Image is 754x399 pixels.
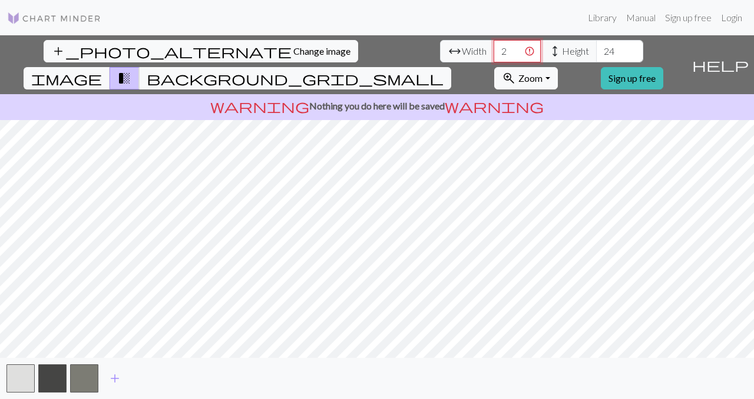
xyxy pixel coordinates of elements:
span: Width [462,44,487,58]
a: Sign up free [601,67,663,89]
span: Height [562,44,589,58]
span: add [108,370,122,387]
p: Nothing you do here will be saved [5,99,749,113]
button: Zoom [494,67,557,89]
span: zoom_in [502,70,516,87]
span: warning [445,98,544,114]
span: background_grid_small [147,70,444,87]
span: help [692,56,749,73]
span: transition_fade [117,70,131,87]
a: Manual [621,6,660,29]
span: Zoom [518,72,543,84]
span: warning [210,98,309,114]
button: Change image [44,40,358,62]
a: Library [583,6,621,29]
button: Add color [100,367,130,390]
button: Help [687,35,754,94]
span: Change image [293,45,350,56]
span: add_photo_alternate [51,43,292,59]
span: image [31,70,102,87]
span: height [548,43,562,59]
span: arrow_range [448,43,462,59]
a: Sign up free [660,6,716,29]
a: Login [716,6,747,29]
img: Logo [7,11,101,25]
